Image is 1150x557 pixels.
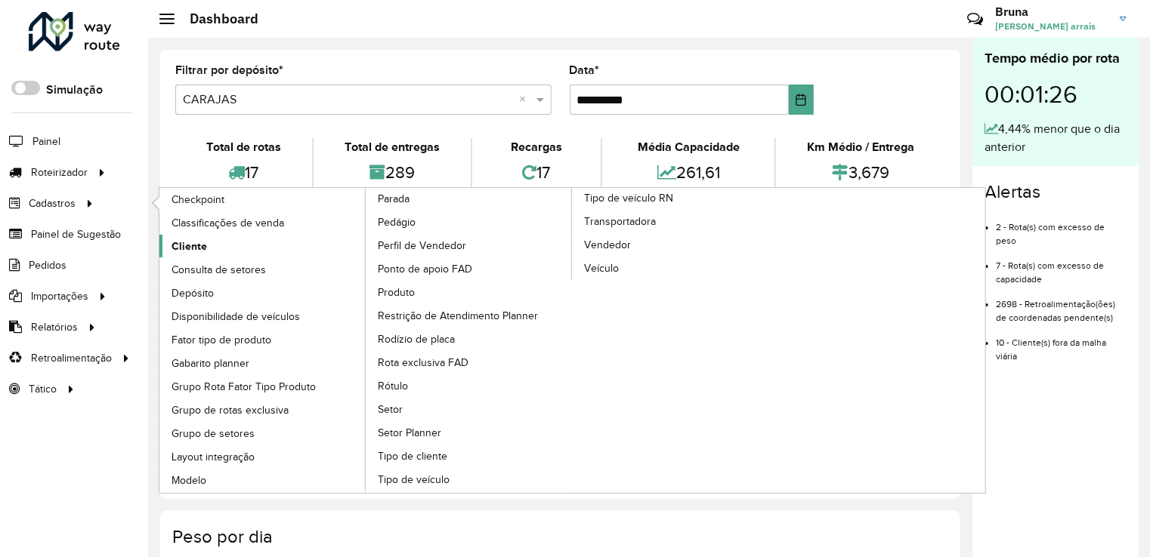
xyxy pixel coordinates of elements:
a: Rodízio de placa [366,328,573,350]
span: Veículo [584,260,619,276]
a: Setor [366,398,573,420]
a: Parada [159,188,573,493]
span: Vendedor [584,237,631,253]
h3: Bruna [995,5,1108,19]
span: Checkpoint [172,192,224,208]
a: Cliente [159,235,366,257]
div: Tempo médio por rota [985,48,1127,69]
span: Setor [378,402,403,417]
span: Tipo de veículo RN [584,190,673,206]
span: Layout integração [172,449,255,465]
span: Modelo [172,472,206,488]
a: Tipo de veículo [366,468,573,491]
div: 00:01:26 [985,69,1127,120]
span: Parada [378,191,410,207]
a: Classificações de venda [159,211,366,234]
span: Rota exclusiva FAD [378,355,468,371]
span: Rótulo [378,378,408,394]
button: Choose Date [789,85,815,115]
a: Vendedor [572,233,779,256]
span: Fator tipo de produto [172,332,271,348]
h4: Alertas [985,181,1127,203]
div: 3,679 [780,156,941,189]
span: Relatórios [31,319,78,335]
span: Cadastros [29,195,76,211]
span: Tipo de cliente [378,448,447,464]
div: 261,61 [606,156,771,189]
a: Disponibilidade de veículos [159,305,366,328]
span: Transportadora [584,214,656,229]
span: Consulta de setores [172,262,266,278]
h2: Dashboard [175,11,258,27]
label: Data [570,61,600,79]
a: Ponto de apoio FAD [366,257,573,280]
span: Restrição de Atendimento Planner [378,308,538,324]
span: [PERSON_NAME] arrais [995,20,1108,33]
li: 10 - Cliente(s) fora da malha viária [996,325,1127,363]
a: Veículo [572,257,779,279]
span: Setor Planner [378,425,441,441]
span: Painel [32,134,60,149]
span: Produto [378,285,415,300]
h4: Peso por dia [172,526,945,548]
div: Média Capacidade [606,138,771,156]
span: Depósito [172,285,214,301]
a: Layout integração [159,445,366,468]
span: Grupo Rota Fator Tipo Produto [172,379,316,395]
li: 2 - Rota(s) com excesso de peso [996,209,1127,248]
span: Clear all [520,91,533,109]
a: Contato Rápido [959,3,991,35]
a: Rótulo [366,374,573,397]
span: Retroalimentação [31,350,112,366]
span: Pedágio [378,214,416,230]
span: Roteirizador [31,165,88,180]
span: Tático [29,381,57,397]
a: Modelo [159,469,366,491]
a: Setor Planner [366,421,573,444]
a: Tipo de veículo RN [366,188,779,493]
a: Grupo de setores [159,422,366,445]
div: Total de rotas [179,138,308,156]
span: Perfil de Vendedor [378,238,466,254]
a: Produto [366,281,573,303]
span: Tipo de veículo [378,472,450,488]
div: Recargas [476,138,598,156]
span: Importações [31,288,88,304]
span: Classificações de venda [172,215,284,231]
a: Fator tipo de produto [159,328,366,351]
a: Restrição de Atendimento Planner [366,304,573,327]
a: Gabarito planner [159,352,366,374]
a: Consulta de setores [159,258,366,281]
a: Tipo de cliente [366,445,573,467]
div: Total de entregas [317,138,467,156]
a: Checkpoint [159,188,366,211]
span: Grupo de rotas exclusiva [172,402,289,418]
label: Filtrar por depósito [175,61,283,79]
a: Transportadora [572,210,779,232]
a: Depósito [159,282,366,304]
div: 17 [476,156,598,189]
div: Km Médio / Entrega [780,138,941,156]
span: Cliente [172,238,207,254]
span: Ponto de apoio FAD [378,261,472,277]
span: Gabarito planner [172,355,249,371]
span: Rodízio de placa [378,331,455,347]
span: Painel de Sugestão [31,226,121,242]
span: Disponibilidade de veículos [172,309,300,325]
a: Perfil de Vendedor [366,234,573,257]
div: 4,44% menor que o dia anterior [985,120,1127,156]
li: 7 - Rota(s) com excesso de capacidade [996,248,1127,286]
label: Simulação [46,81,103,99]
a: Rota exclusiva FAD [366,351,573,374]
div: 289 [317,156,467,189]
a: Grupo de rotas exclusiva [159,399,366,421]
li: 2698 - Retroalimentação(ões) de coordenadas pendente(s) [996,286,1127,325]
div: 17 [179,156,308,189]
a: Grupo Rota Fator Tipo Produto [159,375,366,398]
span: Pedidos [29,257,66,273]
span: Grupo de setores [172,426,255,442]
a: Pedágio [366,211,573,233]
